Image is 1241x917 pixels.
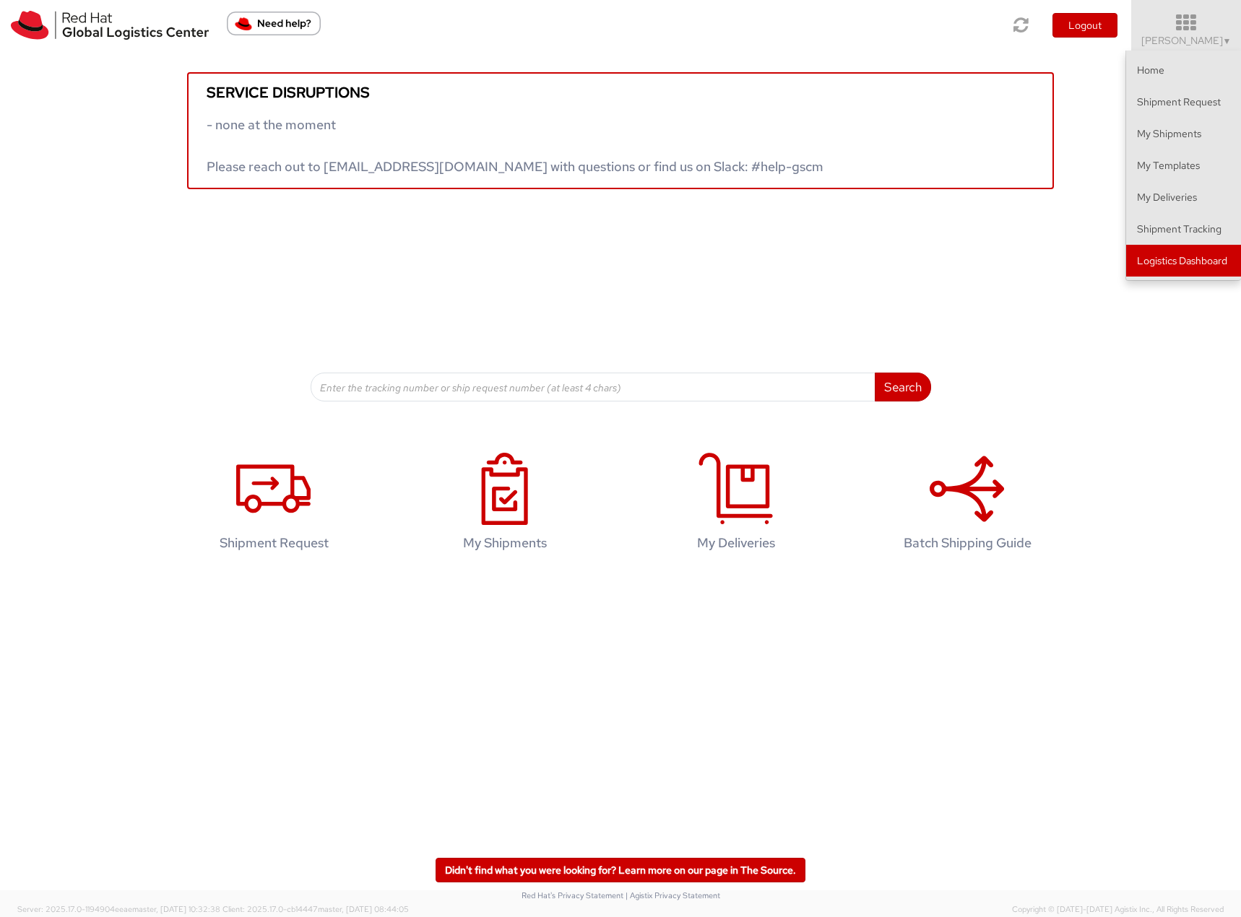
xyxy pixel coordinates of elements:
[628,438,844,573] a: My Deliveries
[1126,213,1241,245] a: Shipment Tracking
[643,536,829,550] h4: My Deliveries
[17,904,220,914] span: Server: 2025.17.0-1194904eeae
[522,890,623,900] a: Red Hat's Privacy Statement
[874,536,1060,550] h4: Batch Shipping Guide
[859,438,1076,573] a: Batch Shipping Guide
[318,904,409,914] span: master, [DATE] 08:44:05
[132,904,220,914] span: master, [DATE] 10:32:38
[222,904,409,914] span: Client: 2025.17.0-cb14447
[1012,904,1224,916] span: Copyright © [DATE]-[DATE] Agistix Inc., All Rights Reserved
[875,373,931,401] button: Search
[165,438,382,573] a: Shipment Request
[626,890,720,900] a: | Agistix Privacy Statement
[1126,54,1241,86] a: Home
[207,116,823,175] span: - none at the moment Please reach out to [EMAIL_ADDRESS][DOMAIN_NAME] with questions or find us o...
[1141,34,1232,47] span: [PERSON_NAME]
[1223,35,1232,47] span: ▼
[1126,149,1241,181] a: My Templates
[181,536,367,550] h4: Shipment Request
[1126,181,1241,213] a: My Deliveries
[1126,118,1241,149] a: My Shipments
[311,373,875,401] input: Enter the tracking number or ship request number (at least 4 chars)
[1126,245,1241,277] a: Logistics Dashboard
[11,11,209,40] img: rh-logistics-00dfa346123c4ec078e1.svg
[436,858,805,882] a: Didn't find what you were looking for? Learn more on our page in The Source.
[412,536,598,550] h4: My Shipments
[227,12,321,35] button: Need help?
[397,438,613,573] a: My Shipments
[207,84,1034,100] h5: Service disruptions
[187,72,1054,189] a: Service disruptions - none at the moment Please reach out to [EMAIL_ADDRESS][DOMAIN_NAME] with qu...
[1126,86,1241,118] a: Shipment Request
[1052,13,1117,38] button: Logout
